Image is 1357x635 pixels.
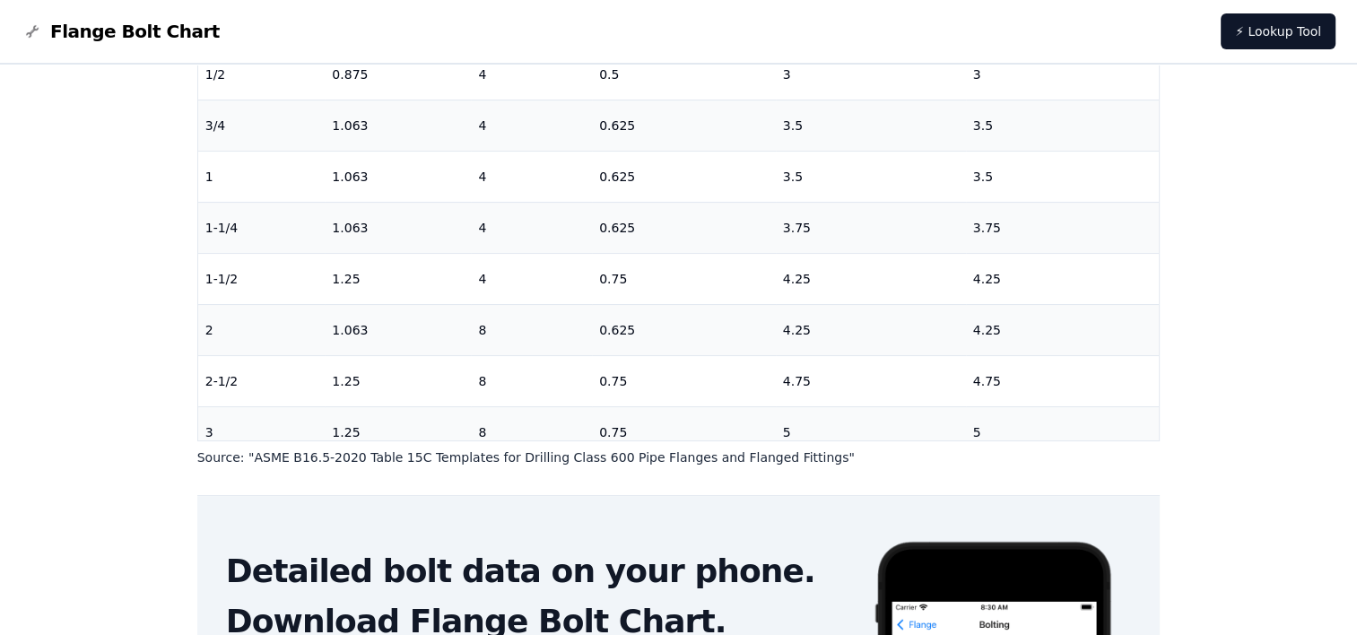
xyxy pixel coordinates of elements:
td: 4 [471,253,592,304]
td: 0.875 [325,48,471,100]
td: 1.25 [325,253,471,304]
td: 0.625 [592,202,776,253]
td: 8 [471,304,592,355]
td: 8 [471,355,592,406]
td: 2 [198,304,326,355]
td: 8 [471,406,592,457]
td: 1/2 [198,48,326,100]
td: 4.25 [966,253,1160,304]
td: 4.25 [966,304,1160,355]
td: 4 [471,100,592,151]
td: 2-1/2 [198,355,326,406]
td: 0.5 [592,48,776,100]
td: 1.063 [325,100,471,151]
td: 1.063 [325,202,471,253]
td: 3.5 [776,100,966,151]
td: 0.75 [592,406,776,457]
h2: Detailed bolt data on your phone. [226,553,844,589]
span: Flange Bolt Chart [50,19,220,44]
td: 5 [966,406,1160,457]
td: 4.25 [776,304,966,355]
td: 3 [966,48,1160,100]
td: 0.625 [592,100,776,151]
td: 4.75 [966,355,1160,406]
td: 4 [471,151,592,202]
td: 3.5 [776,151,966,202]
td: 4 [471,202,592,253]
td: 0.625 [592,151,776,202]
td: 3 [776,48,966,100]
a: ⚡ Lookup Tool [1221,13,1335,49]
a: Flange Bolt Chart LogoFlange Bolt Chart [22,19,220,44]
td: 1.25 [325,355,471,406]
td: 0.625 [592,304,776,355]
td: 1.063 [325,151,471,202]
td: 0.75 [592,253,776,304]
td: 3.5 [966,151,1160,202]
td: 5 [776,406,966,457]
td: 4 [471,48,592,100]
td: 3.75 [966,202,1160,253]
td: 3.75 [776,202,966,253]
td: 3 [198,406,326,457]
td: 1-1/2 [198,253,326,304]
td: 3.5 [966,100,1160,151]
td: 1.063 [325,304,471,355]
img: Flange Bolt Chart Logo [22,21,43,42]
td: 0.75 [592,355,776,406]
td: 1 [198,151,326,202]
td: 1.25 [325,406,471,457]
td: 3/4 [198,100,326,151]
p: Source: " ASME B16.5-2020 Table 15C Templates for Drilling Class 600 Pipe Flanges and Flanged Fit... [197,448,1161,466]
td: 4.75 [776,355,966,406]
td: 4.25 [776,253,966,304]
td: 1-1/4 [198,202,326,253]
